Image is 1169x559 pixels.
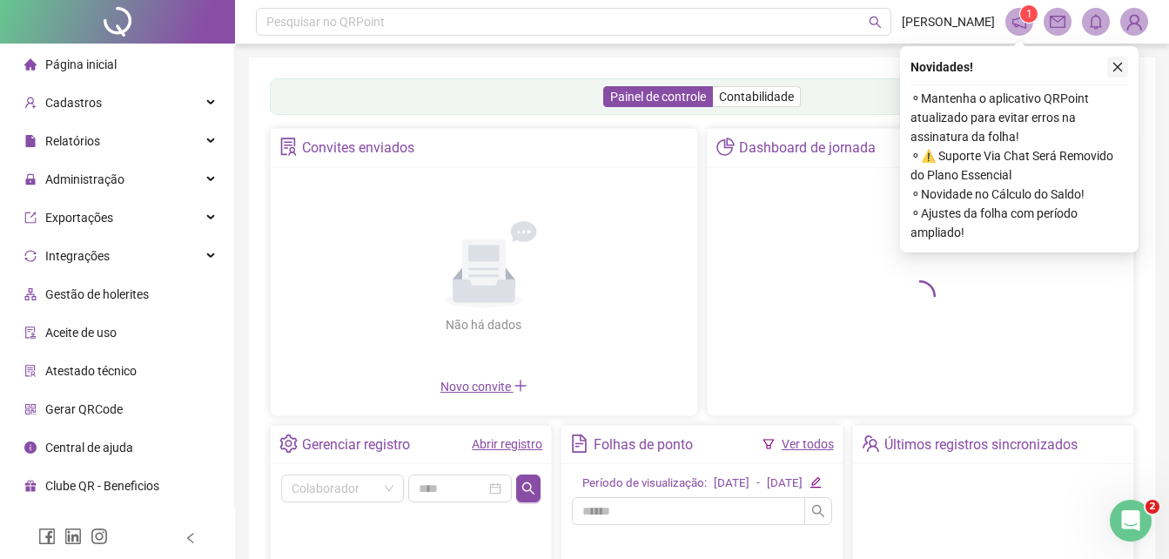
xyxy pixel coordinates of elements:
[45,172,124,186] span: Administração
[24,441,37,454] span: info-circle
[811,504,825,518] span: search
[45,211,113,225] span: Exportações
[24,97,37,109] span: user-add
[810,476,821,488] span: edit
[24,135,37,147] span: file
[767,475,803,493] div: [DATE]
[884,430,1078,460] div: Últimos registros sincronizados
[902,12,995,31] span: [PERSON_NAME]
[1088,14,1104,30] span: bell
[910,204,1128,242] span: ⚬ Ajustes da folha com período ampliado!
[279,138,298,156] span: solution
[862,434,880,453] span: team
[521,482,535,495] span: search
[24,403,37,415] span: qrcode
[302,133,414,163] div: Convites enviados
[763,438,775,450] span: filter
[91,528,108,545] span: instagram
[756,475,760,493] div: -
[719,90,794,104] span: Contabilidade
[302,430,410,460] div: Gerenciar registro
[610,90,706,104] span: Painel de controle
[24,250,37,262] span: sync
[64,528,82,545] span: linkedin
[594,430,693,460] div: Folhas de ponto
[24,365,37,377] span: solution
[1112,61,1124,73] span: close
[185,532,197,544] span: left
[1110,500,1152,542] iframe: Intercom live chat
[24,480,37,492] span: gift
[45,326,117,340] span: Aceite de uso
[440,380,527,394] span: Novo convite
[514,379,527,393] span: plus
[24,58,37,71] span: home
[1121,9,1147,35] img: 87054
[910,146,1128,185] span: ⚬ ⚠️ Suporte Via Chat Será Removido do Plano Essencial
[582,475,707,493] div: Período de visualização:
[1050,14,1065,30] span: mail
[45,364,137,378] span: Atestado técnico
[279,434,298,453] span: setting
[45,96,102,110] span: Cadastros
[24,288,37,300] span: apartment
[1026,8,1032,20] span: 1
[716,138,735,156] span: pie-chart
[910,89,1128,146] span: ⚬ Mantenha o aplicativo QRPoint atualizado para evitar erros na assinatura da folha!
[1020,5,1038,23] sup: 1
[45,134,100,148] span: Relatórios
[24,173,37,185] span: lock
[45,57,117,71] span: Página inicial
[910,185,1128,204] span: ⚬ Novidade no Cálculo do Saldo!
[472,437,542,451] a: Abrir registro
[1145,500,1159,514] span: 2
[38,528,56,545] span: facebook
[782,437,834,451] a: Ver todos
[869,16,882,29] span: search
[404,315,564,334] div: Não há dados
[714,475,749,493] div: [DATE]
[739,133,876,163] div: Dashboard de jornada
[24,212,37,224] span: export
[1011,14,1027,30] span: notification
[45,402,123,416] span: Gerar QRCode
[45,249,110,263] span: Integrações
[910,57,973,77] span: Novidades !
[45,287,149,301] span: Gestão de holerites
[45,441,133,455] span: Central de ajuda
[24,327,37,339] span: audit
[45,479,159,493] span: Clube QR - Beneficios
[570,434,588,453] span: file-text
[901,276,940,315] span: loading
